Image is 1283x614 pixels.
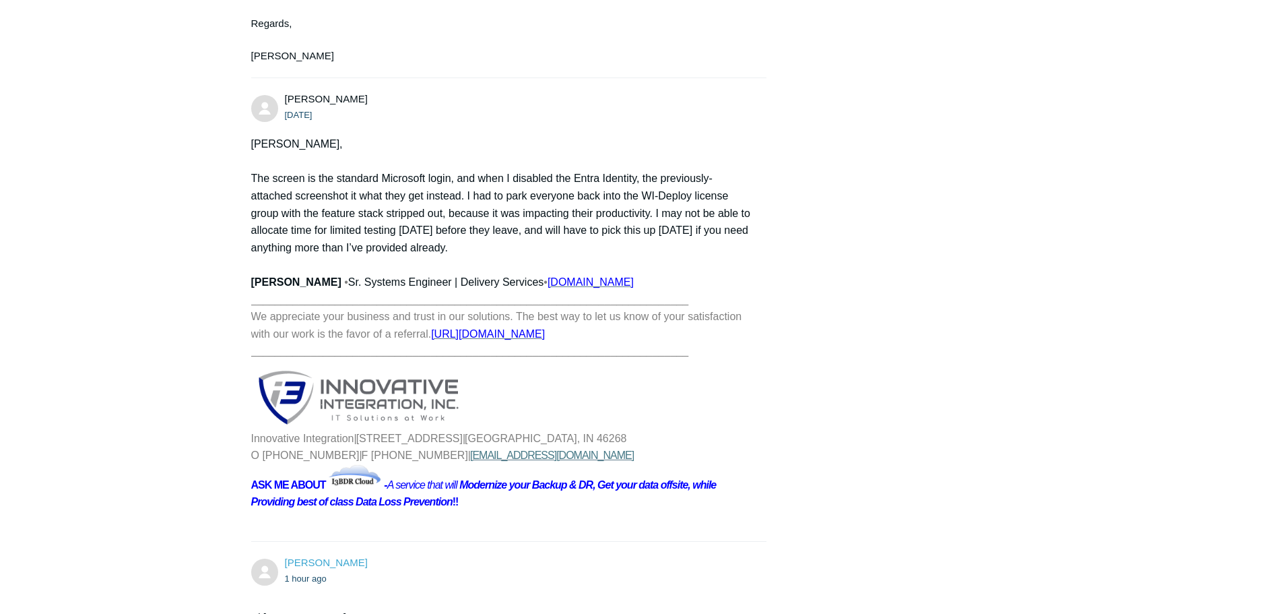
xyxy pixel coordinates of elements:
span: Matt McLoughlin [285,557,368,568]
span: - [384,479,387,491]
span: | [354,433,356,444]
span: A service that will [387,479,457,491]
span: • [344,276,348,288]
a: [DOMAIN_NAME] [548,276,634,288]
p: The screen is the standard Microsoft login, and when I disabled the Entra Identity, the previousl... [251,170,754,256]
span: | [463,433,465,444]
span: _________________________________________________________________________ [251,294,689,305]
span: Travis Little [285,93,368,104]
time: 09/05/2025, 14:53 [285,110,312,120]
time: 09/08/2025, 09:19 [285,574,327,584]
span: We appreciate your business and trust in our solutions. The best way to let us know of your satis... [251,311,742,340]
a: [EMAIL_ADDRESS][DOMAIN_NAME] [470,450,634,461]
i: Modernize your Backup & DR, Get your data offsite, while Providing best of class Data Loss Preven... [251,479,717,508]
p: [PERSON_NAME], [251,135,754,153]
a: [PERSON_NAME] [285,557,368,568]
span: | [359,450,361,461]
span: !! [251,479,717,508]
span: ASK ME ABOUT [251,479,326,491]
span: Sr. Systems Engineer | Delivery Services [348,276,548,288]
span: Innovative Integration [STREET_ADDRESS] [GEOGRAPHIC_DATA], IN 46268 O [PHONE_NUMBER] F [PHONE_NUM... [251,433,627,462]
a: [URL][DOMAIN_NAME] [431,328,545,340]
span: | [468,450,470,461]
span: _________________________________________________________________________ [251,345,689,357]
span: [PERSON_NAME] [251,276,345,288]
span: • [544,276,548,288]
